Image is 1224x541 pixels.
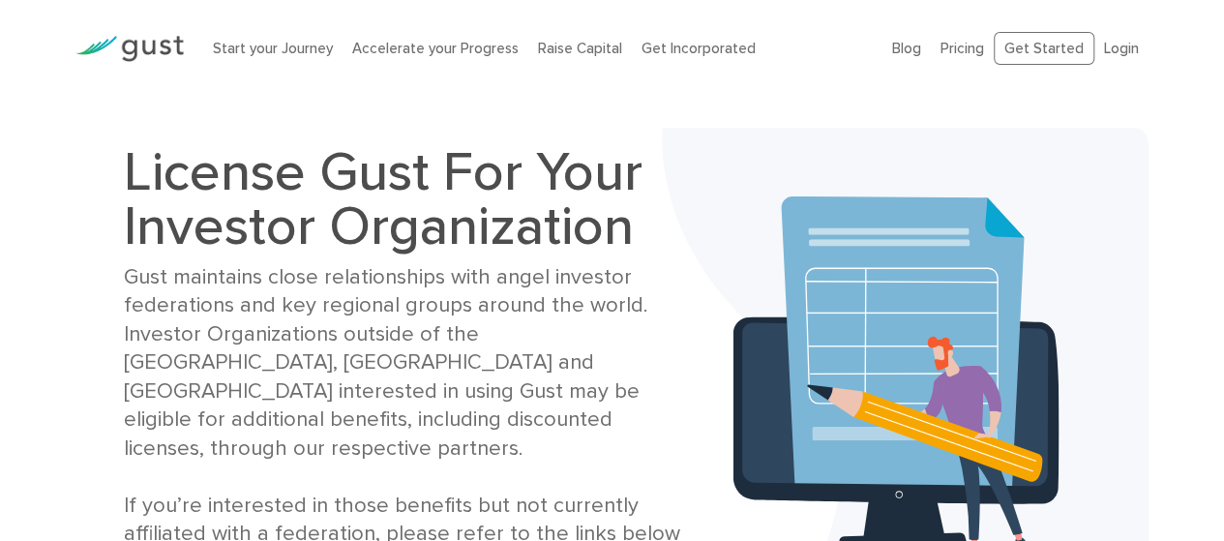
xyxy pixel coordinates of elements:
[1104,40,1139,57] a: Login
[892,40,921,57] a: Blog
[75,36,184,62] img: Gust Logo
[213,40,333,57] a: Start your Journey
[124,145,681,254] h1: License Gust For Your Investor Organization
[642,40,756,57] a: Get Incorporated
[940,40,984,57] a: Pricing
[352,40,519,57] a: Accelerate your Progress
[538,40,622,57] a: Raise Capital
[994,32,1094,66] a: Get Started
